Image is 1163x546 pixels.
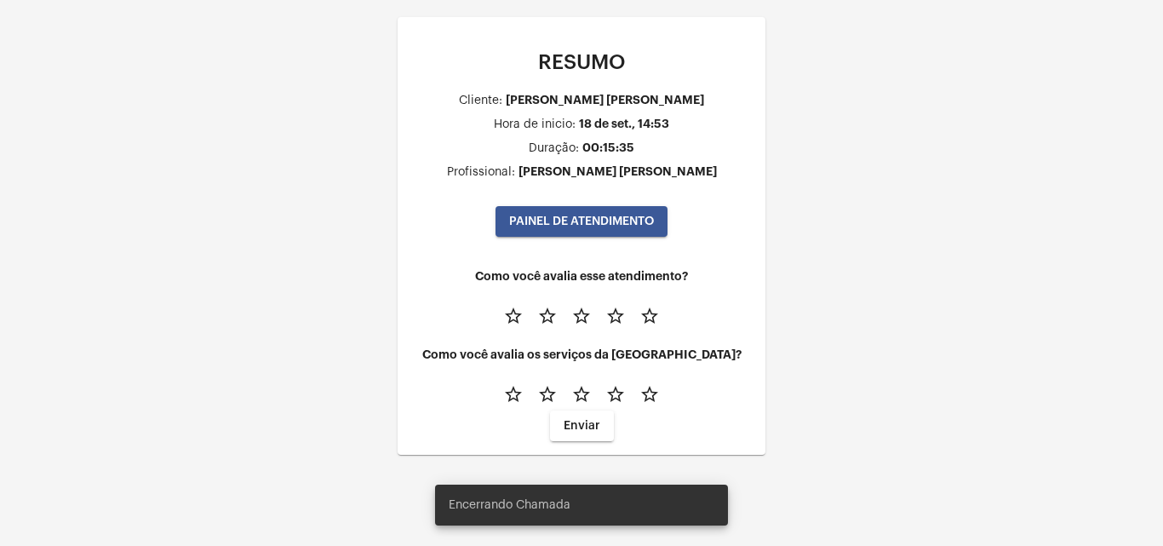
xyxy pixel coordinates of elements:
mat-icon: star_border [503,306,524,326]
div: [PERSON_NAME] [PERSON_NAME] [506,94,704,106]
div: Duração: [529,142,579,155]
div: Cliente: [459,95,502,107]
mat-icon: star_border [503,384,524,405]
div: [PERSON_NAME] [PERSON_NAME] [518,165,717,178]
h4: Como você avalia os serviços da [GEOGRAPHIC_DATA]? [411,348,752,361]
button: PAINEL DE ATENDIMENTO [496,206,667,237]
span: PAINEL DE ATENDIMENTO [509,216,654,227]
div: Profissional: [447,166,515,179]
button: Enviar [550,411,614,441]
h4: Como você avalia esse atendimento? [411,270,752,283]
mat-icon: star_border [639,384,660,405]
div: 00:15:35 [582,141,634,154]
mat-icon: star_border [571,384,592,405]
p: RESUMO [411,51,752,73]
mat-icon: star_border [605,306,626,326]
div: Hora de inicio: [494,118,576,131]
mat-icon: star_border [639,306,660,326]
div: 18 de set., 14:53 [579,118,669,130]
mat-icon: star_border [605,384,626,405]
mat-icon: star_border [537,306,558,326]
mat-icon: star_border [571,306,592,326]
mat-icon: star_border [537,384,558,405]
span: Enviar [564,420,600,432]
span: Encerrando Chamada [449,497,570,514]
